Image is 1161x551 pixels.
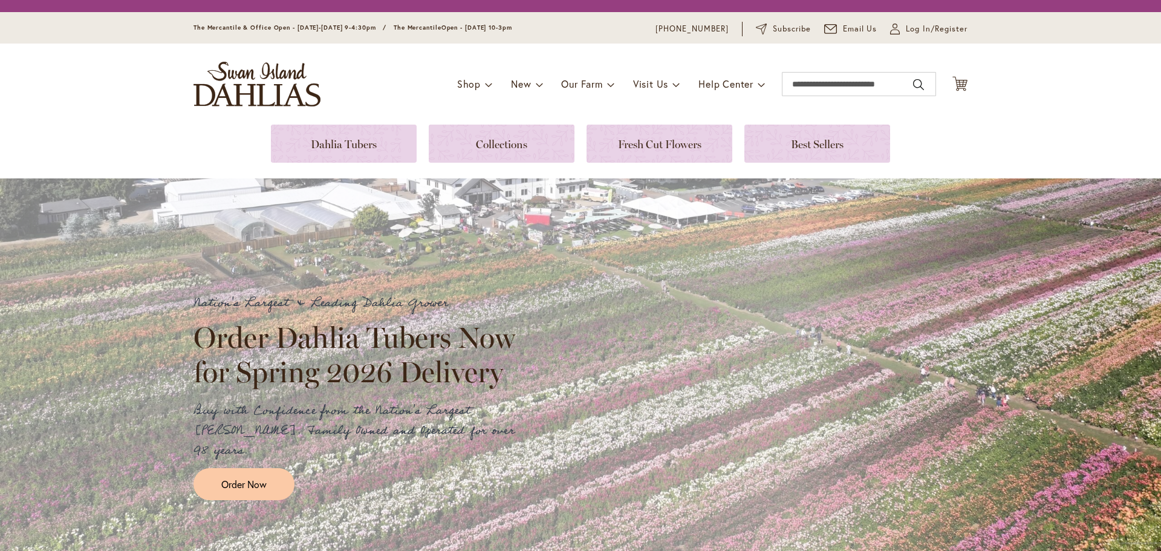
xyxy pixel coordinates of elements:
[193,24,441,31] span: The Mercantile & Office Open - [DATE]-[DATE] 9-4:30pm / The Mercantile
[655,23,729,35] a: [PHONE_NUMBER]
[756,23,811,35] a: Subscribe
[824,23,877,35] a: Email Us
[193,62,320,106] a: store logo
[441,24,512,31] span: Open - [DATE] 10-3pm
[193,468,294,500] a: Order Now
[221,477,267,491] span: Order Now
[193,321,526,388] h2: Order Dahlia Tubers Now for Spring 2026 Delivery
[843,23,877,35] span: Email Us
[193,293,526,313] p: Nation's Largest & Leading Dahlia Grower
[890,23,968,35] a: Log In/Register
[511,77,531,90] span: New
[561,77,602,90] span: Our Farm
[913,75,924,94] button: Search
[633,77,668,90] span: Visit Us
[906,23,968,35] span: Log In/Register
[698,77,753,90] span: Help Center
[457,77,481,90] span: Shop
[193,401,526,461] p: Buy with Confidence from the Nation's Largest [PERSON_NAME]. Family Owned and Operated for over 9...
[773,23,811,35] span: Subscribe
